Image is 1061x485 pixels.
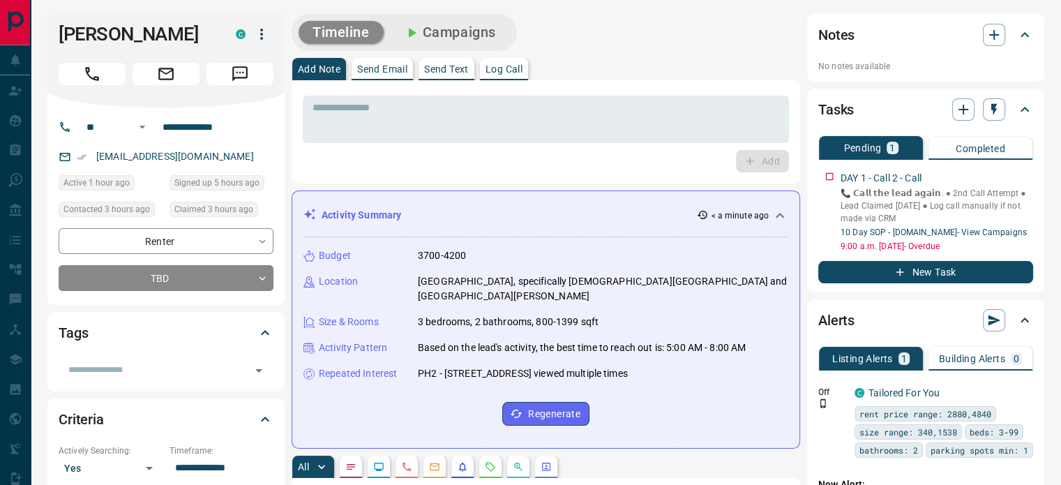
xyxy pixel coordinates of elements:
[345,461,356,472] svg: Notes
[401,461,412,472] svg: Calls
[63,176,130,190] span: Active 1 hour ago
[711,209,769,222] p: < a minute ago
[855,388,864,398] div: condos.ca
[77,152,86,162] svg: Email Verified
[1014,354,1019,364] p: 0
[298,462,309,472] p: All
[322,208,401,223] p: Activity Summary
[424,64,469,74] p: Send Text
[859,443,918,457] span: bathrooms: 2
[389,21,510,44] button: Campaigns
[59,175,163,195] div: Mon Aug 18 2025
[418,274,788,304] p: [GEOGRAPHIC_DATA], specifically [DEMOGRAPHIC_DATA][GEOGRAPHIC_DATA] and [GEOGRAPHIC_DATA][PERSON_...
[956,144,1005,154] p: Completed
[939,354,1005,364] p: Building Alerts
[170,202,273,221] div: Mon Aug 18 2025
[818,98,854,121] h2: Tasks
[818,60,1033,73] p: No notes available
[418,315,599,329] p: 3 bedrooms, 2 bathrooms, 800-1399 sqft
[843,143,881,153] p: Pending
[373,461,384,472] svg: Lead Browsing Activity
[418,248,466,263] p: 3700-4200
[319,341,387,355] p: Activity Pattern
[59,23,215,45] h1: [PERSON_NAME]
[134,119,151,135] button: Open
[319,274,358,289] p: Location
[818,398,828,408] svg: Push Notification Only
[59,457,163,479] div: Yes
[931,443,1028,457] span: parking spots min: 1
[541,461,552,472] svg: Agent Actions
[418,341,746,355] p: Based on the lead's activity, the best time to reach out is: 5:00 AM - 8:00 AM
[832,354,893,364] p: Listing Alerts
[59,408,104,431] h2: Criteria
[170,445,273,457] p: Timeframe:
[418,366,628,381] p: PH2 - [STREET_ADDRESS] viewed multiple times
[59,265,273,291] div: TBD
[298,64,340,74] p: Add Note
[59,445,163,457] p: Actively Searching:
[818,93,1033,126] div: Tasks
[818,261,1033,283] button: New Task
[841,187,1033,225] p: 📞 𝗖𝗮𝗹𝗹 𝘁𝗵𝗲 𝗹𝗲𝗮𝗱 𝗮𝗴𝗮𝗶𝗻. ● 2nd Call Attempt ● Lead Claimed [DATE] ‎● Log call manually if not made ...
[513,461,524,472] svg: Opportunities
[901,354,907,364] p: 1
[236,29,246,39] div: condos.ca
[249,361,269,380] button: Open
[818,18,1033,52] div: Notes
[841,171,921,186] p: DAY 1 - Call 2 - Call
[818,386,846,398] p: Off
[429,461,440,472] svg: Emails
[357,64,407,74] p: Send Email
[859,425,957,439] span: size range: 340,1538
[59,202,163,221] div: Mon Aug 18 2025
[818,309,855,331] h2: Alerts
[457,461,468,472] svg: Listing Alerts
[59,322,88,344] h2: Tags
[299,21,384,44] button: Timeline
[868,387,940,398] a: Tailored For You
[841,240,1033,253] p: 9:00 a.m. [DATE] - Overdue
[859,407,991,421] span: rent price range: 2880,4840
[206,63,273,85] span: Message
[170,175,273,195] div: Mon Aug 18 2025
[818,304,1033,337] div: Alerts
[889,143,895,153] p: 1
[319,315,379,329] p: Size & Rooms
[59,228,273,254] div: Renter
[319,366,397,381] p: Repeated Interest
[485,461,496,472] svg: Requests
[970,425,1018,439] span: beds: 3-99
[59,316,273,350] div: Tags
[96,151,254,162] a: [EMAIL_ADDRESS][DOMAIN_NAME]
[174,202,253,216] span: Claimed 3 hours ago
[841,227,1027,237] a: 10 Day SOP - [DOMAIN_NAME]- View Campaigns
[59,403,273,436] div: Criteria
[133,63,200,85] span: Email
[502,402,589,426] button: Regenerate
[303,202,788,228] div: Activity Summary< a minute ago
[319,248,351,263] p: Budget
[818,24,855,46] h2: Notes
[486,64,522,74] p: Log Call
[59,63,126,85] span: Call
[63,202,150,216] span: Contacted 3 hours ago
[174,176,259,190] span: Signed up 5 hours ago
